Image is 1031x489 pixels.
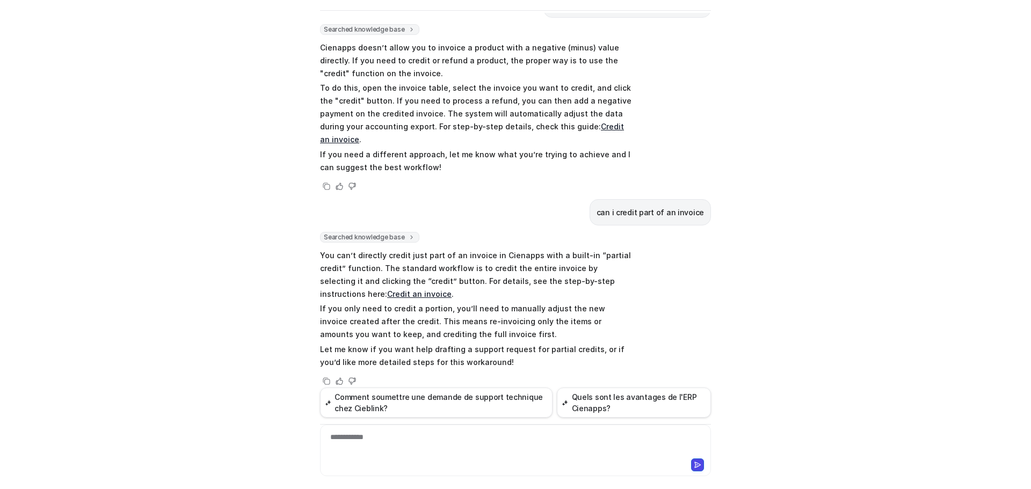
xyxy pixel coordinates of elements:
[320,388,553,418] button: Comment soumettre une demande de support technique chez Cieblink?
[320,41,634,80] p: Cienapps doesn’t allow you to invoice a product with a negative (minus) value directly. If you ne...
[320,302,634,341] p: If you only need to credit a portion, you’ll need to manually adjust the new invoice created afte...
[387,289,452,298] a: Credit an invoice
[320,24,419,35] span: Searched knowledge base
[320,249,634,301] p: You can’t directly credit just part of an invoice in Cienapps with a built-in “partial credit” fu...
[320,343,634,369] p: Let me know if you want help drafting a support request for partial credits, or if you’d like mor...
[597,206,704,219] p: can i credit part of an invoice
[320,148,634,174] p: If you need a different approach, let me know what you’re trying to achieve and I can suggest the...
[557,388,711,418] button: Quels sont les avantages de l'ERP Cienapps?
[320,82,634,146] p: To do this, open the invoice table, select the invoice you want to credit, and click the "credit"...
[320,232,419,243] span: Searched knowledge base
